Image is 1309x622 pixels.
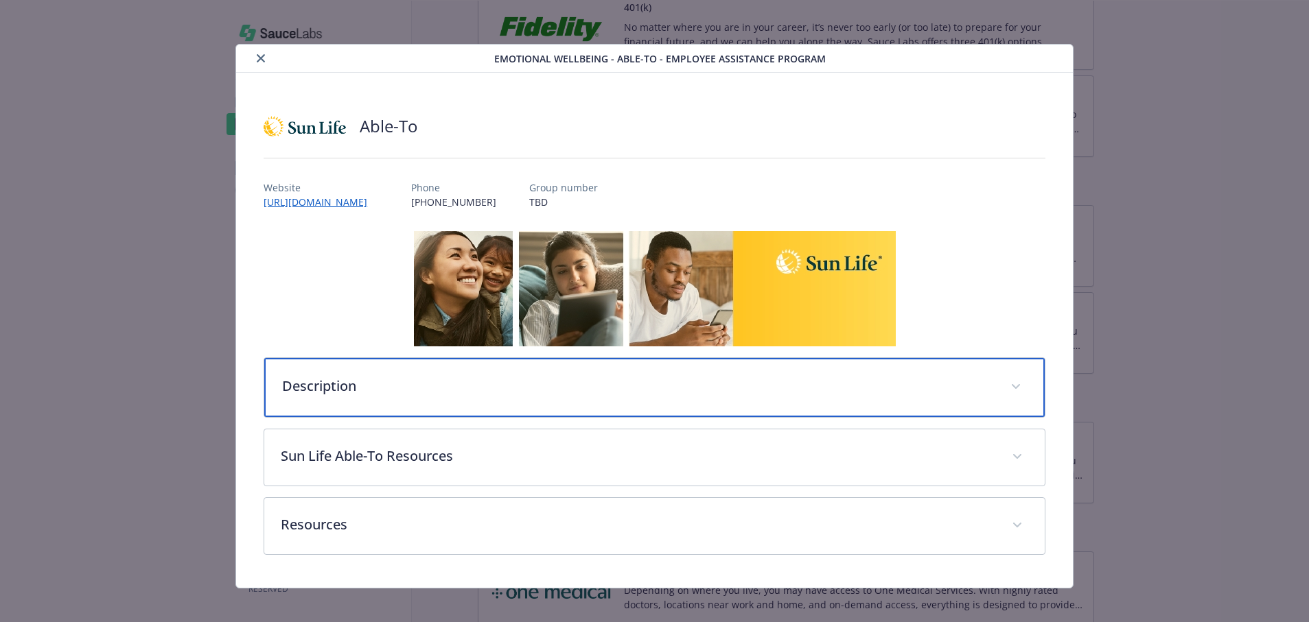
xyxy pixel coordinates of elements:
[494,51,826,66] span: Emotional Wellbeing - Able-To - Employee Assistance Program
[264,429,1044,486] div: Sun Life Able-To Resources
[264,195,378,208] a: [URL][DOMAIN_NAME]
[282,376,993,396] p: Description
[253,50,269,67] button: close
[529,180,598,195] p: Group number
[360,115,417,138] h2: Able-To
[411,180,496,195] p: Phone
[264,498,1044,554] div: Resources
[264,358,1044,417] div: Description
[281,446,995,466] p: Sun Life Able-To Resources
[264,180,378,195] p: Website
[281,514,995,535] p: Resources
[131,44,1179,588] div: details for plan Emotional Wellbeing - Able-To - Employee Assistance Program
[529,195,598,209] p: TBD
[411,195,496,209] p: [PHONE_NUMBER]
[264,106,346,147] img: Sun Life Financial
[414,231,896,346] img: banner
